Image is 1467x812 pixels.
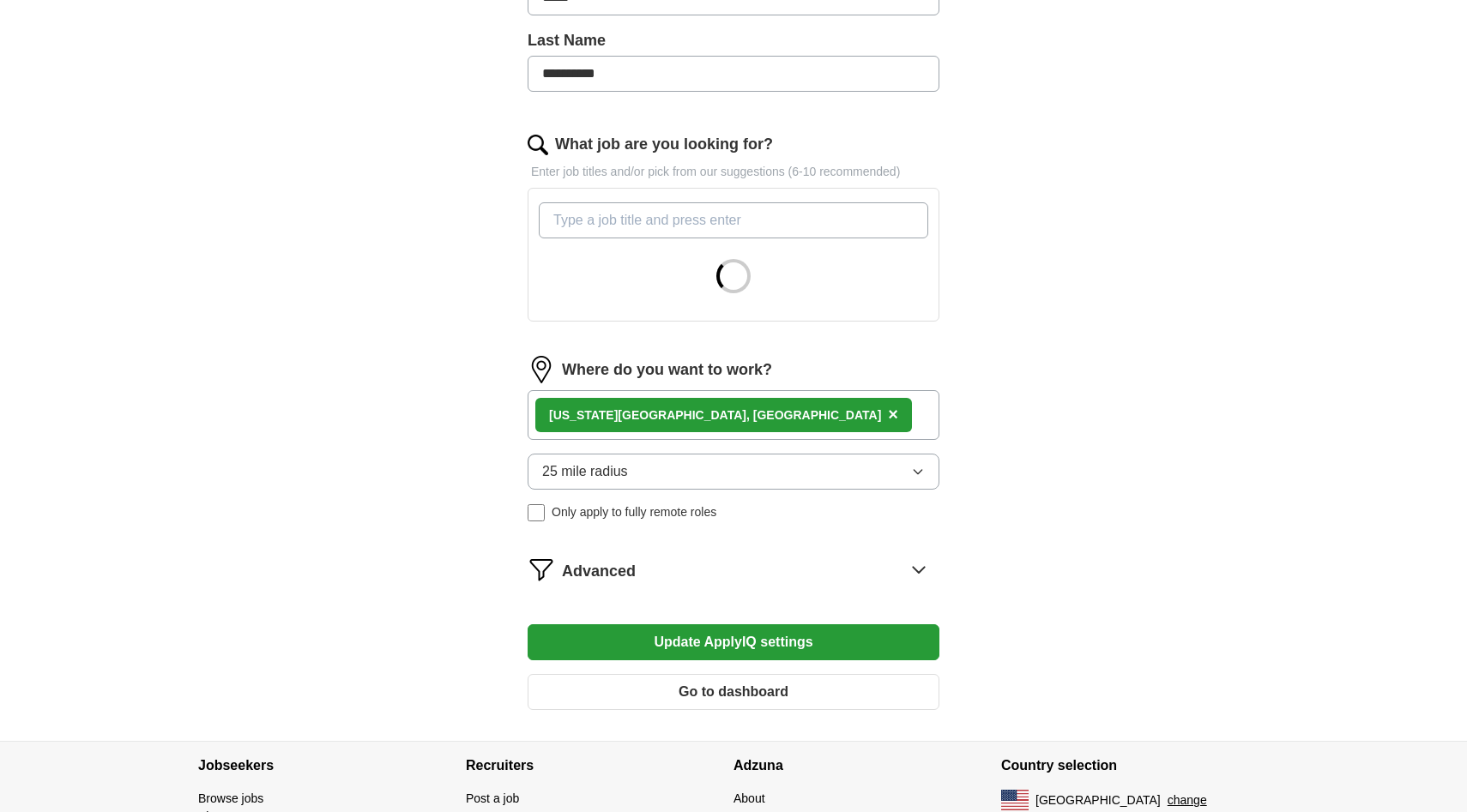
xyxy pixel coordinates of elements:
img: filter [528,556,555,583]
img: location.png [528,356,555,383]
label: Last Name [528,29,939,52]
button: × [888,402,898,428]
a: Browse jobs [198,791,263,805]
input: Only apply to fully remote roles [528,504,545,521]
button: Go to dashboard [528,674,939,710]
span: 25 mile radius [542,461,628,482]
span: [GEOGRAPHIC_DATA] [1035,791,1161,809]
img: US flag [1001,790,1029,810]
input: Type a job title and press enter [539,202,928,238]
a: About [733,791,765,805]
button: Update ApplyIQ settings [528,624,939,660]
button: change [1168,791,1207,809]
div: [US_STATE][GEOGRAPHIC_DATA], [GEOGRAPHIC_DATA] [549,406,881,424]
button: 25 mile radius [528,454,939,490]
span: Only apply to fully remote roles [552,503,716,521]
label: Where do you want to work? [562,358,772,382]
a: Post a job [466,791,519,805]
label: What job are you looking for? [555,133,773,156]
span: × [888,405,898,424]
img: search.png [528,135,548,155]
span: Advanced [562,560,636,583]
p: Enter job titles and/or pick from our suggestions (6-10 recommended) [528,163,939,181]
h4: Country selection [1001,742,1269,790]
